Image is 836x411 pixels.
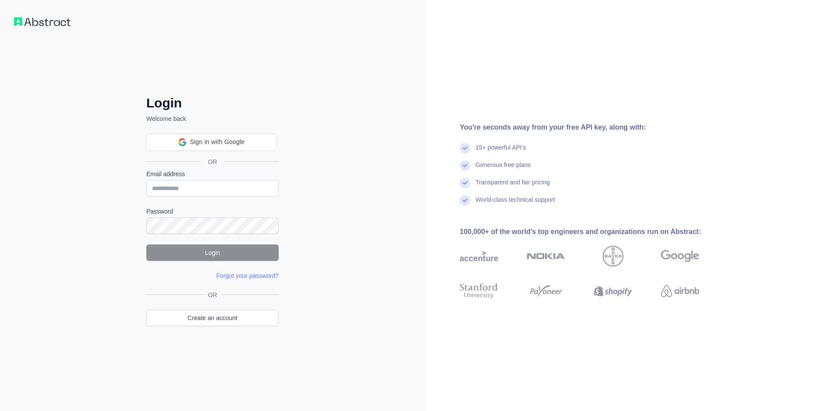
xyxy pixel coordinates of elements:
[205,291,221,299] span: OR
[460,160,470,171] img: check mark
[146,244,279,261] button: Login
[594,281,632,301] img: shopify
[14,17,71,26] img: Workflow
[146,114,279,123] p: Welcome back
[661,246,699,267] img: google
[460,178,470,188] img: check mark
[460,281,498,301] img: stanford university
[460,246,498,267] img: accenture
[146,207,279,216] label: Password
[146,170,279,178] label: Email address
[146,134,277,151] div: Sign in with Google
[475,178,550,195] div: Transparent and fair pricing
[460,143,470,154] img: check mark
[475,160,531,178] div: Generous free plans
[527,246,565,267] img: nokia
[190,137,244,147] span: Sign in with Google
[460,227,727,237] div: 100,000+ of the world's top engineers and organizations run on Abstract:
[475,195,555,213] div: World-class technical support
[216,272,279,279] a: Forgot your password?
[146,310,279,326] a: Create an account
[475,143,526,160] div: 15+ powerful API's
[460,195,470,206] img: check mark
[661,281,699,301] img: airbnb
[527,281,565,301] img: payoneer
[201,157,224,166] span: OR
[603,246,624,267] img: bayer
[146,95,279,111] h2: Login
[460,122,727,133] div: You're seconds away from your free API key, along with:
